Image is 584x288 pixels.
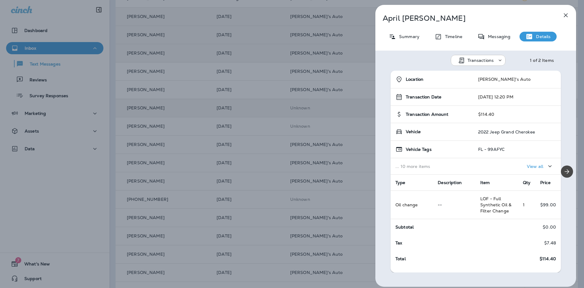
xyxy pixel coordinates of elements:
span: Total [395,256,406,261]
p: $7.48 [544,240,556,245]
span: LOF - Full Synthetic Oil & Filter Change [480,196,511,214]
span: 1 [523,202,525,208]
td: $114.40 [473,106,561,123]
span: $114.40 [540,256,556,261]
p: April [PERSON_NAME] [383,14,549,23]
div: 1 of 2 Items [530,58,554,63]
p: 2022 Jeep Grand Cherokee [478,130,535,134]
span: Location [406,77,423,82]
p: Transactions [468,58,494,63]
span: Type [395,180,405,185]
p: FL - 99AFYC [478,147,505,152]
span: Item [480,180,490,185]
p: -- [438,202,471,207]
span: Transaction Date [406,94,441,100]
button: Next [561,165,573,178]
span: Vehicle [406,129,421,134]
span: Tax [395,240,402,246]
span: Vehicle Tags [406,147,432,152]
span: Oil change [395,202,418,208]
p: View all [527,164,543,169]
p: Details [533,34,551,39]
p: Messaging [485,34,510,39]
span: Transaction Amount [406,112,449,117]
td: [DATE] 12:20 PM [473,88,561,106]
td: [PERSON_NAME]'s Auto [473,71,561,88]
p: Summary [396,34,419,39]
span: Subtotal [395,224,414,230]
p: $0.00 [543,225,556,229]
p: Timeline [442,34,462,39]
p: ... 10 more items [395,164,468,169]
span: Description [438,180,462,185]
button: View all [524,161,556,172]
p: $99.00 [540,202,556,207]
span: Qty [523,180,530,185]
span: Price [540,180,551,185]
